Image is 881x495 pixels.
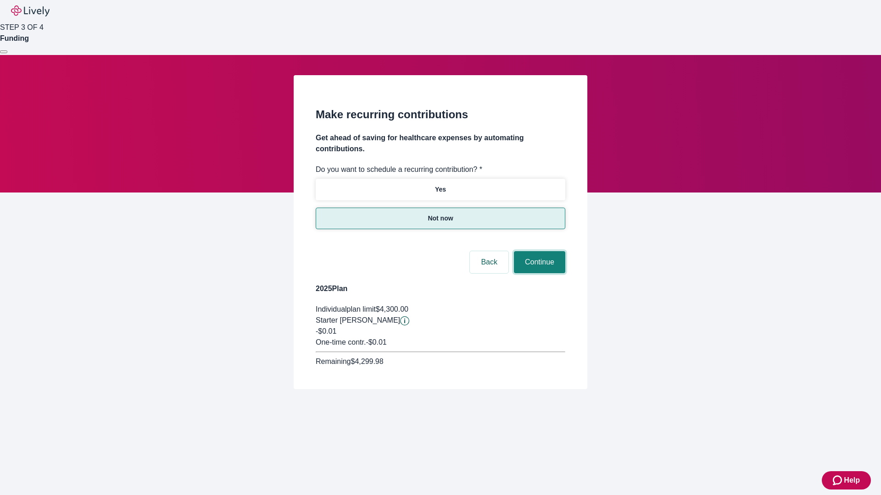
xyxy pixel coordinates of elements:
[316,327,336,335] span: -$0.01
[316,179,565,200] button: Yes
[11,5,50,16] img: Lively
[376,305,408,313] span: $4,300.00
[366,338,386,346] span: - $0.01
[316,208,565,229] button: Not now
[316,132,565,154] h4: Get ahead of saving for healthcare expenses by automating contributions.
[316,316,400,324] span: Starter [PERSON_NAME]
[428,214,453,223] p: Not now
[822,471,871,489] button: Zendesk support iconHelp
[316,283,565,294] h4: 2025 Plan
[833,475,844,486] svg: Zendesk support icon
[435,185,446,194] p: Yes
[316,357,351,365] span: Remaining
[316,305,376,313] span: Individual plan limit
[316,338,366,346] span: One-time contr.
[470,251,508,273] button: Back
[400,316,409,325] svg: Starter penny details
[316,106,565,123] h2: Make recurring contributions
[514,251,565,273] button: Continue
[351,357,383,365] span: $4,299.98
[316,164,482,175] label: Do you want to schedule a recurring contribution? *
[400,316,409,325] button: Lively will contribute $0.01 to establish your account
[844,475,860,486] span: Help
